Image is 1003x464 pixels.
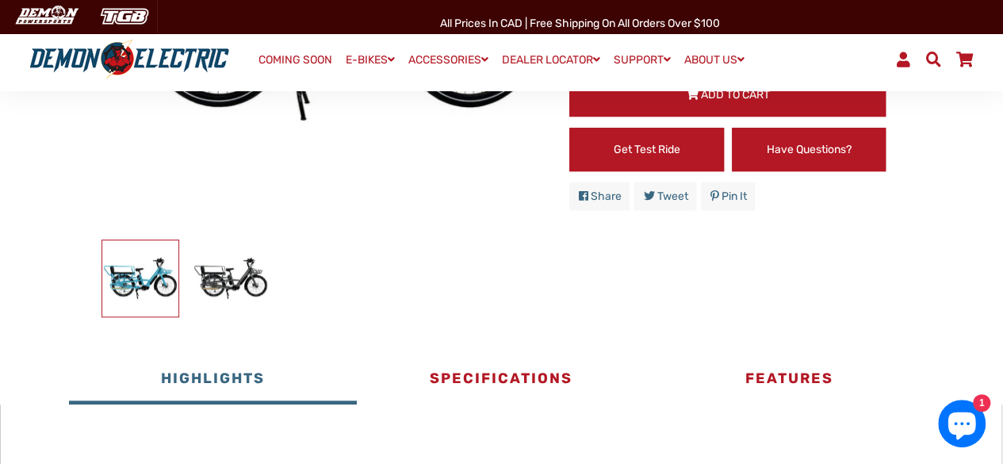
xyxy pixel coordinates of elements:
span: Pin it [721,190,746,203]
img: Demon Electric [8,3,84,29]
a: Get Test Ride [569,128,724,171]
img: Ecocarrier Cargo E-Bike [102,240,178,316]
a: DEALER LOCATOR [496,48,606,71]
span: Add to Cart [701,88,770,102]
span: Tweet [657,190,687,203]
img: Demon Electric logo [24,39,235,80]
span: Share [590,190,621,203]
a: ABOUT US [679,48,750,71]
a: Have Questions? [732,128,886,171]
button: Specifications [357,357,645,405]
img: TGB Canada [92,3,157,29]
img: Ecocarrier Cargo E-Bike [193,240,269,316]
button: Features [645,357,932,405]
a: ACCESSORIES [403,48,494,71]
inbox-online-store-chat: Shopify online store chat [933,400,990,451]
a: SUPPORT [608,48,676,71]
a: E-BIKES [340,48,400,71]
a: COMING SOON [253,49,338,71]
span: All Prices in CAD | Free shipping on all orders over $100 [440,17,720,30]
button: Add to Cart [569,73,886,117]
button: Highlights [69,357,357,405]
